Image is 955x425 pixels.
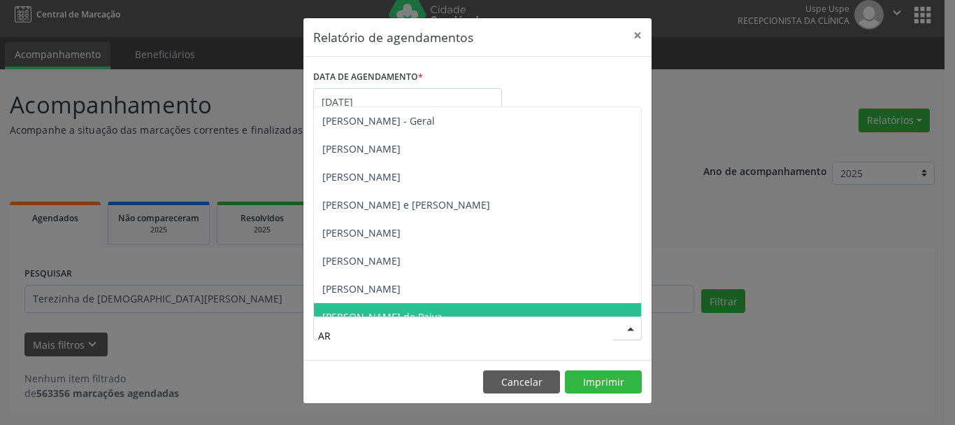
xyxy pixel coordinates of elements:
span: [PERSON_NAME] [322,282,401,295]
span: [PERSON_NAME] de Paiva [322,310,443,323]
button: Close [624,18,652,53]
label: DATA DE AGENDAMENTO [313,67,423,88]
input: Selecione um profissional [318,321,613,349]
span: [PERSON_NAME] [322,142,401,155]
span: [PERSON_NAME] [322,170,401,183]
button: Cancelar [483,370,560,394]
span: [PERSON_NAME] [322,226,401,239]
button: Imprimir [565,370,642,394]
span: [PERSON_NAME] [322,254,401,267]
span: [PERSON_NAME] - Geral [322,114,435,127]
input: Selecione uma data ou intervalo [313,88,502,116]
h5: Relatório de agendamentos [313,28,473,46]
span: [PERSON_NAME] e [PERSON_NAME] [322,198,490,211]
